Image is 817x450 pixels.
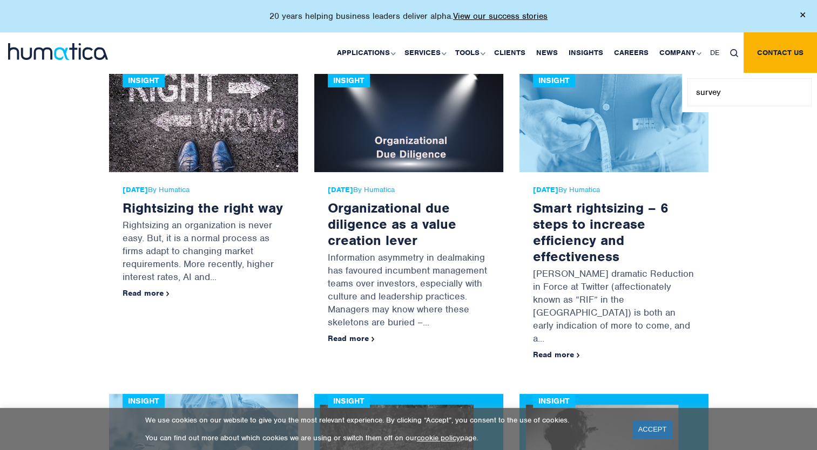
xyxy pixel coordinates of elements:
[328,185,353,194] strong: [DATE]
[577,353,580,358] img: arrowicon
[123,288,170,298] a: Read more
[687,78,812,106] input: Search Your Text...
[328,73,370,87] div: Insight
[563,32,609,73] a: Insights
[123,186,285,194] span: By Humatica
[453,11,548,22] a: View our success stories
[609,32,654,73] a: Careers
[328,186,490,194] span: By Humatica
[145,415,619,425] p: We use cookies on our website to give you the most relevant experience. By clicking “Accept”, you...
[269,11,548,22] p: 20 years helping business leaders deliver alpha.
[314,73,503,172] img: Organizational due diligence as a value creation lever
[710,48,719,57] span: DE
[166,291,170,296] img: arrowicon
[450,32,489,73] a: Tools
[8,43,108,60] img: logo
[123,216,285,289] p: Rightsizing an organization is never easy. But, it is a normal process as firms adapt to changing...
[519,73,708,172] img: Smart rightsizing – 6 steps to increase efficiency and effectiveness
[328,199,456,249] a: Organizational due diligence as a value creation lever
[531,32,563,73] a: News
[533,350,580,359] a: Read more
[328,394,370,408] div: Insight
[109,73,298,172] img: Rightsizing the right way
[533,199,669,265] a: Smart rightsizing – 6 steps to increase efficiency and effectiveness
[533,185,558,194] strong: [DATE]
[730,49,738,57] img: search_icon
[417,433,460,442] a: cookie policy
[328,333,375,343] a: Read more
[533,186,695,194] span: By Humatica
[399,32,450,73] a: Services
[533,73,575,87] div: Insight
[328,248,490,334] p: Information asymmetry in dealmaking has favoured incumbent management teams over investors, espec...
[332,32,399,73] a: Applications
[633,420,672,438] a: ACCEPT
[123,199,283,216] a: Rightsizing the right way
[705,32,725,73] a: DE
[533,264,695,350] p: [PERSON_NAME] dramatic Reduction in Force at Twitter (affectionately known as “RIF” in the [GEOGR...
[744,32,817,73] a: Contact us
[372,337,375,342] img: arrowicon
[123,185,148,194] strong: [DATE]
[123,73,165,87] div: Insight
[489,32,531,73] a: Clients
[123,394,165,408] div: Insight
[145,433,619,442] p: You can find out more about which cookies we are using or switch them off on our page.
[654,32,705,73] a: Company
[533,394,575,408] div: Insight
